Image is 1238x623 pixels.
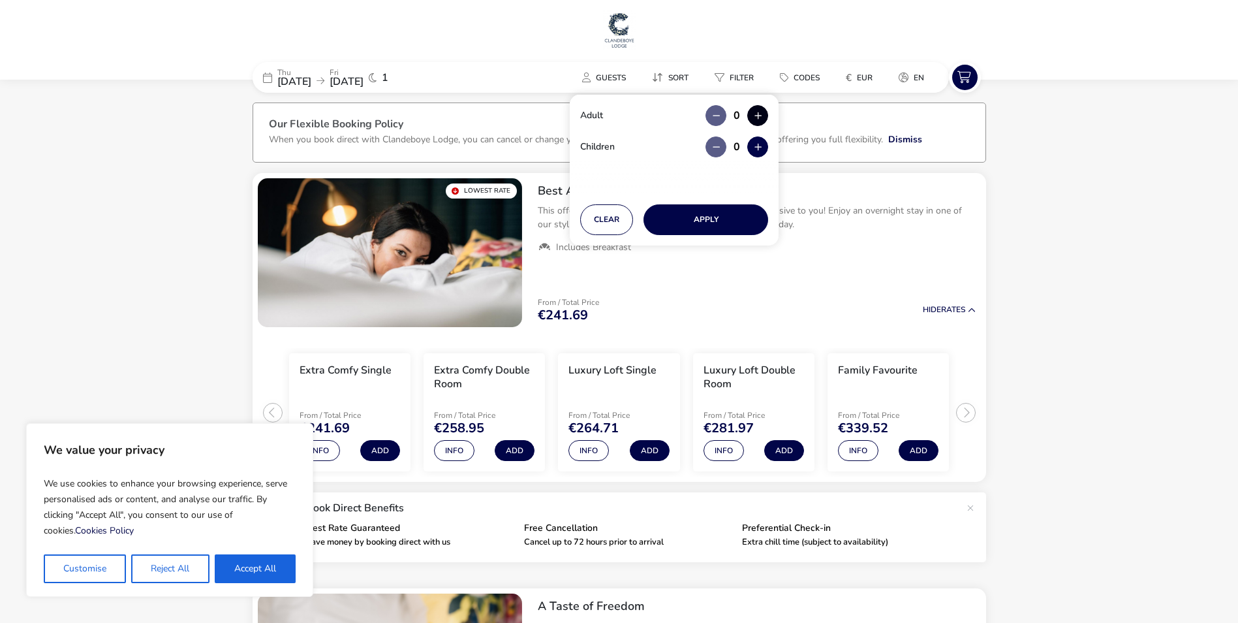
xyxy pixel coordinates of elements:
p: Cancel up to 72 hours prior to arrival [524,538,732,547]
naf-pibe-menu-bar-item: Guests [572,68,642,87]
span: Filter [730,72,754,83]
naf-pibe-menu-bar-item: Codes [769,68,835,87]
p: Thu [277,69,311,76]
p: From / Total Price [300,411,400,419]
naf-pibe-menu-bar-item: Filter [704,68,769,87]
button: Customise [44,554,126,583]
p: Preferential Check-in [742,524,950,533]
span: €264.71 [568,422,619,435]
div: We value your privacy [26,423,313,597]
button: en [888,68,935,87]
swiper-slide: 2 / 5 [417,348,551,477]
button: Clear [580,204,633,235]
span: €241.69 [538,309,588,322]
h2: Best Available B&B Rate Guaranteed [538,184,976,199]
button: Add [495,440,534,461]
span: Includes Breakfast [556,242,631,253]
button: Info [434,440,474,461]
swiper-slide: 1 / 1 [258,178,522,327]
span: €281.97 [704,422,754,435]
button: Add [630,440,670,461]
p: Free Cancellation [524,524,732,533]
h3: Extra Comfy Single [300,364,392,377]
p: From / Total Price [538,298,599,306]
p: From / Total Price [434,411,534,419]
button: Filter [704,68,764,87]
button: Guests [572,68,636,87]
span: Codes [794,72,820,83]
h3: Our Flexible Booking Policy [269,119,970,133]
p: When you book direct with Clandeboye Lodge, you can cancel or change your booking for free up to ... [269,133,883,146]
button: Add [360,440,400,461]
p: Save money by booking direct with us [306,538,514,547]
button: Accept All [215,554,296,583]
naf-pibe-menu-bar-item: en [888,68,940,87]
naf-pibe-menu-bar-item: €EUR [835,68,888,87]
label: Adult [580,111,613,120]
button: HideRates [923,306,976,314]
button: Apply [643,204,768,235]
button: Info [704,440,744,461]
span: [DATE] [330,74,364,89]
button: Reject All [131,554,209,583]
span: 1 [382,72,388,83]
span: €339.52 [838,422,888,435]
div: Thu[DATE]Fri[DATE]1 [253,62,448,93]
p: From / Total Price [704,411,804,419]
h3: Luxury Loft Double Room [704,364,804,391]
p: We value your privacy [44,437,296,463]
button: Sort [642,68,699,87]
swiper-slide: 3 / 5 [551,348,686,477]
a: Cookies Policy [75,524,134,537]
i: € [846,71,852,84]
p: Book Direct Benefits [306,503,960,513]
h3: Extra Comfy Double Room [434,364,534,391]
span: €241.69 [300,422,350,435]
button: Add [899,440,938,461]
naf-pibe-menu-bar-item: Sort [642,68,704,87]
p: Fri [330,69,364,76]
h3: Luxury Loft Single [568,364,657,377]
button: Info [568,440,609,461]
span: €258.95 [434,422,484,435]
p: From / Total Price [568,411,669,419]
swiper-slide: 5 / 5 [821,348,955,477]
div: Lowest Rate [446,184,517,199]
button: Dismiss [888,133,922,146]
p: This offer is not available on any other website and is exclusive to you! Enjoy an overnight stay... [538,204,976,231]
span: [DATE] [277,74,311,89]
img: Main Website [603,10,636,50]
span: Sort [668,72,689,83]
swiper-slide: 1 / 5 [283,348,417,477]
button: Info [838,440,878,461]
span: Hide [923,304,941,315]
button: Info [300,440,340,461]
swiper-slide: 4 / 5 [687,348,821,477]
p: Extra chill time (subject to availability) [742,538,950,547]
span: en [914,72,924,83]
h3: Family Favourite [838,364,918,377]
p: We use cookies to enhance your browsing experience, serve personalised ads or content, and analys... [44,471,296,544]
div: Best Available B&B Rate GuaranteedThis offer is not available on any other website and is exclusi... [527,173,986,264]
button: €EUR [835,68,883,87]
h2: A Taste of Freedom [538,599,976,614]
p: From / Total Price [838,411,938,419]
button: Add [764,440,804,461]
span: Guests [596,72,626,83]
label: Children [580,142,625,152]
button: Codes [769,68,830,87]
span: EUR [857,72,873,83]
p: Best Rate Guaranteed [306,524,514,533]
